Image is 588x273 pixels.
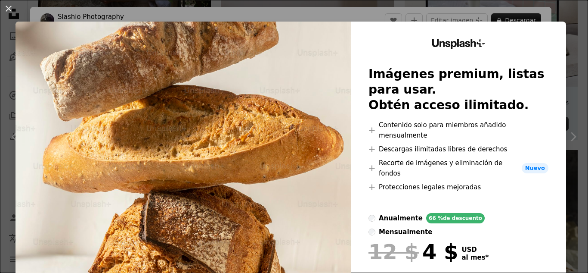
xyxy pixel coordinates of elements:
[368,182,548,192] li: Protecciones legales mejoradas
[379,227,432,237] div: mensualmente
[522,163,548,173] span: Nuevo
[426,213,485,223] div: 66 % de descuento
[368,158,548,179] li: Recorte de imágenes y eliminación de fondos
[379,213,423,223] div: anualmente
[461,246,489,254] span: USD
[368,215,375,222] input: anualmente66 %de descuento
[368,66,548,113] h2: Imágenes premium, listas para usar. Obtén acceso ilimitado.
[368,241,458,263] div: 4 $
[368,144,548,154] li: Descargas ilimitadas libres de derechos
[368,241,419,263] span: 12 $
[461,254,489,261] span: al mes *
[368,229,375,235] input: mensualmente
[368,120,548,141] li: Contenido solo para miembros añadido mensualmente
